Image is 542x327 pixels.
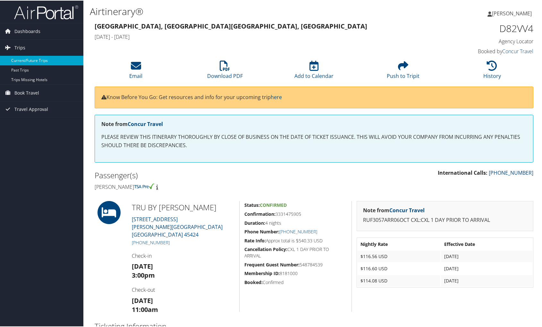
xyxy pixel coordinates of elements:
a: [STREET_ADDRESS][PERSON_NAME][GEOGRAPHIC_DATA] [GEOGRAPHIC_DATA] 45424 [132,215,223,238]
strong: 11:00am [132,305,158,313]
td: [DATE] [441,250,532,262]
h4: [PERSON_NAME] [95,183,309,190]
a: [PHONE_NUMBER] [489,169,533,176]
strong: Confirmation: [244,210,275,216]
p: RUF3057ARR06OCT CXL:CXL 1 DAY PRIOR TO ARRIVAL [363,215,527,224]
a: Concur Travel [502,47,533,54]
strong: Note from [363,206,425,213]
h4: Agency Locator [431,37,534,44]
strong: Note from [101,120,163,127]
p: Know Before You Go: Get resources and info for your upcoming trip [101,93,527,101]
td: $116.56 USD [358,250,440,262]
strong: International Calls: [438,169,487,176]
strong: Booked: [244,279,263,285]
h2: Passenger(s) [95,169,309,180]
h4: [DATE] - [DATE] [95,33,421,40]
strong: [DATE] [132,296,153,304]
img: airportal-logo.png [14,4,78,19]
img: tsa-precheck.png [134,183,155,189]
strong: Rate Info: [244,237,266,243]
h1: Airtinerary® [90,4,389,18]
span: Trips [14,39,25,55]
td: $114.08 USD [358,274,440,286]
strong: Membership ID: [244,270,280,276]
h5: 548784539 [244,261,347,267]
a: here [271,93,282,100]
h4: Check-out [132,286,234,293]
strong: 3:00pm [132,270,155,279]
span: [PERSON_NAME] [492,9,532,16]
strong: Phone Number: [244,228,279,234]
th: Nightly Rate [358,238,440,249]
strong: [DATE] [132,261,153,270]
span: Dashboards [14,23,40,39]
h5: 3331475905 [244,210,347,217]
h5: CXL 1 DAY PRIOR TO ARRIVAL [244,246,347,258]
span: Book Travel [14,84,39,100]
a: Email [129,63,142,79]
h1: D82VV4 [431,21,534,35]
a: Concur Travel [390,206,425,213]
p: PLEASE REVIEW THIS ITINERARY THOROUGHLY BY CLOSE OF BUSINESS ON THE DATE OF TICKET ISSUANCE. THIS... [101,132,527,149]
h2: TRU BY [PERSON_NAME] [132,201,234,212]
strong: [GEOGRAPHIC_DATA], [GEOGRAPHIC_DATA] [GEOGRAPHIC_DATA], [GEOGRAPHIC_DATA] [95,21,367,30]
h5: Approx total is $540.33 USD [244,237,347,243]
strong: Cancellation Policy: [244,246,287,252]
a: Add to Calendar [294,63,334,79]
td: $116.60 USD [358,262,440,274]
h5: Confirmed [244,279,347,285]
span: Travel Approval [14,101,48,117]
h4: Booked by [431,47,534,54]
td: [DATE] [441,262,532,274]
th: Effective Date [441,238,532,249]
td: [DATE] [441,274,532,286]
strong: Frequent Guest Number: [244,261,300,267]
a: [PHONE_NUMBER] [279,228,317,234]
h4: Check-in [132,252,234,259]
strong: Status: [244,201,260,207]
a: Push to Tripit [387,63,419,79]
a: [PHONE_NUMBER] [132,239,170,245]
span: Confirmed [260,201,287,207]
a: [PERSON_NAME] [487,3,538,22]
a: Concur Travel [128,120,163,127]
h5: 8181000 [244,270,347,276]
a: History [483,63,501,79]
h5: 4 nights [244,219,347,226]
strong: Duration: [244,219,265,225]
a: Download PDF [207,63,243,79]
